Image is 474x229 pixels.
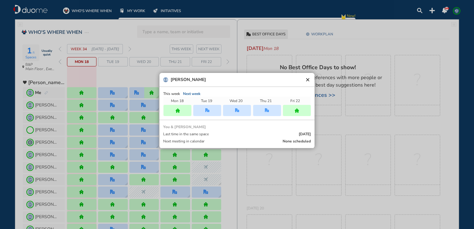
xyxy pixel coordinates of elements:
img: office.a375675b.svg [205,108,209,112]
span: You & [PERSON_NAME] [163,124,311,130]
span: [DATE] [299,131,311,137]
span: Tue 19 [201,98,212,103]
div: office [235,108,239,112]
span: Wed 20 [230,98,243,103]
span: AB [163,77,168,82]
img: office.a375675b.svg [265,108,269,112]
span: Next week [183,91,200,96]
span: Last time in the same space [163,131,209,137]
span: Next meeting in calendar [163,138,204,144]
img: home.de338a94.svg [176,108,180,113]
button: clear [305,77,311,83]
img: home.de338a94.svg [295,108,299,113]
span: Mon 18 [171,98,184,103]
span: Fri 22 [290,98,300,103]
span: Thu 21 [260,98,272,103]
img: office.a375675b.svg [235,108,239,112]
div: office [205,108,209,112]
span: None scheduled [283,138,311,144]
div: home [176,108,180,112]
div: office [265,108,269,112]
div: home [295,108,299,112]
span: [PERSON_NAME] [171,77,206,82]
